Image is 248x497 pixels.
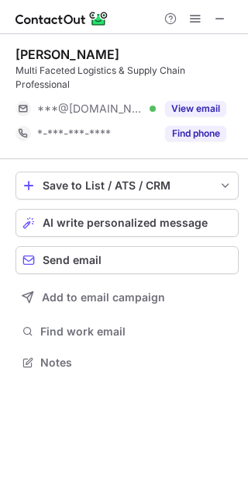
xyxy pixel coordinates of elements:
button: AI write personalized message [15,209,239,237]
button: Reveal Button [165,101,226,116]
button: Reveal Button [165,126,226,141]
div: [PERSON_NAME] [15,47,119,62]
span: Add to email campaign [42,291,165,304]
img: ContactOut v5.3.10 [15,9,108,28]
div: Save to List / ATS / CRM [43,179,212,192]
button: Find work email [15,321,239,342]
button: Notes [15,352,239,374]
span: Send email [43,254,102,266]
button: save-profile-one-click [15,172,239,200]
div: Multi Faceted Logistics & Supply Chain Professional [15,64,239,92]
button: Add to email campaign [15,283,239,311]
span: Find work email [40,325,232,339]
span: AI write personalized message [43,217,208,229]
span: ***@[DOMAIN_NAME] [37,102,144,116]
button: Send email [15,246,239,274]
span: Notes [40,356,232,370]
